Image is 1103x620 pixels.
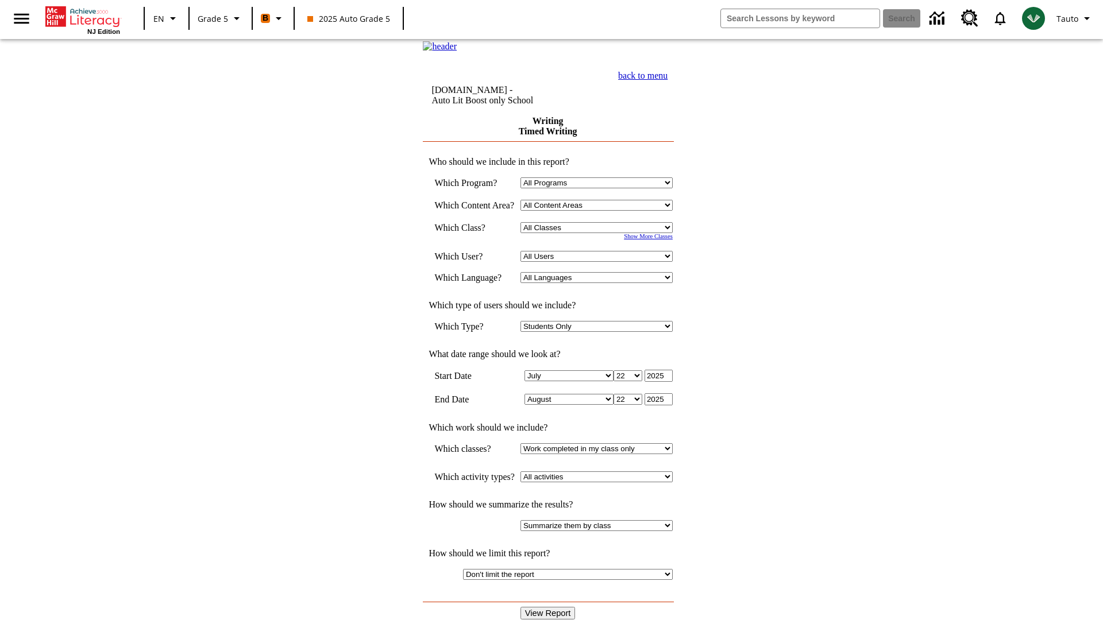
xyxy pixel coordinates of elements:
span: EN [153,13,164,25]
button: Profile/Settings [1052,8,1098,29]
button: Boost Class color is orange. Change class color [256,8,290,29]
input: View Report [520,607,576,619]
a: back to menu [618,71,668,80]
td: End Date [434,393,515,405]
span: Tauto [1056,13,1078,25]
td: How should we limit this report? [423,548,673,559]
td: Which activity types? [434,471,515,482]
td: Which Class? [434,222,515,233]
a: Writing Timed Writing [519,116,577,136]
a: Resource Center, Will open in new tab [954,3,985,34]
span: Grade 5 [198,13,228,25]
span: NJ Edition [87,28,120,35]
nobr: Which Content Area? [434,200,514,210]
td: How should we summarize the results? [423,499,673,510]
td: Start Date [434,370,515,382]
td: Which Program? [434,177,515,188]
span: 2025 Auto Grade 5 [307,13,390,25]
td: Which Language? [434,272,515,283]
td: What date range should we look at? [423,349,673,359]
td: Which Type? [434,321,515,332]
button: Select a new avatar [1015,3,1052,33]
input: search field [721,9,880,28]
td: Which type of users should we include? [423,300,673,311]
img: avatar image [1022,7,1045,30]
button: Open side menu [5,2,38,36]
td: Which work should we include? [423,423,673,433]
a: Notifications [985,3,1015,33]
img: header [423,41,457,52]
a: Show More Classes [624,233,673,239]
button: Grade: Grade 5, Select a grade [193,8,248,29]
td: Who should we include in this report? [423,157,673,167]
td: Which classes? [434,443,515,454]
button: Language: EN, Select a language [148,8,185,29]
td: [DOMAIN_NAME] - [431,85,577,106]
div: Home [45,4,120,35]
span: B [263,11,268,25]
td: Which User? [434,251,515,262]
nobr: Auto Lit Boost only School [431,95,533,105]
a: Data Center [923,3,954,34]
